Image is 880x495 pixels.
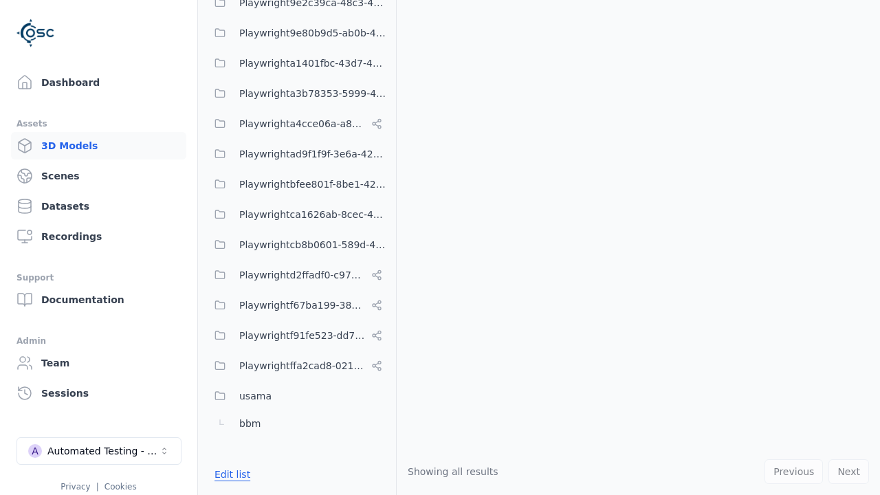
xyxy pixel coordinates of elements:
a: Cookies [104,482,137,492]
span: Showing all results [408,466,498,477]
a: Privacy [60,482,90,492]
a: Documentation [11,286,186,313]
span: Playwrightad9f1f9f-3e6a-4231-8f19-c506bf64a382 [239,146,388,162]
span: Playwrightd2ffadf0-c973-454c-8fcf-dadaeffcb802 [239,267,366,283]
a: Scenes [11,162,186,190]
a: Team [11,349,186,377]
div: Admin [16,333,181,349]
span: Playwrightcb8b0601-589d-49f8-b58f-63c169487e2c [239,236,388,253]
button: Playwrighta4cce06a-a8e6-4c0d-bfc1-93e8d78d750a [206,110,388,137]
div: A [28,444,42,458]
span: bbm [239,415,261,432]
button: Playwrightbfee801f-8be1-42a6-b774-94c49e43b650 [206,170,388,198]
span: Playwrighta1401fbc-43d7-48dd-a309-be935d99d708 [239,55,388,71]
a: Datasets [11,192,186,220]
button: Playwrighta3b78353-5999-46c5-9eab-70007203469a [206,80,388,107]
img: Logo [16,14,55,52]
button: Playwrightcb8b0601-589d-49f8-b58f-63c169487e2c [206,231,388,258]
button: Playwrightffa2cad8-0214-4c2f-a758-8e9593c5a37e [206,352,388,379]
span: Playwrightf91fe523-dd75-44f3-a953-451f6070cb42 [239,327,366,344]
button: Playwright9e80b9d5-ab0b-4e8f-a3de-da46b25b8298 [206,19,388,47]
button: bbm [206,410,388,437]
span: Playwrightffa2cad8-0214-4c2f-a758-8e9593c5a37e [239,357,366,374]
span: Playwrightbfee801f-8be1-42a6-b774-94c49e43b650 [239,176,388,192]
div: Assets [16,115,181,132]
button: Playwrighta1401fbc-43d7-48dd-a309-be935d99d708 [206,49,388,77]
button: Edit list [206,462,258,487]
a: Sessions [11,379,186,407]
div: Automated Testing - Playwright [47,444,159,458]
span: usama [239,388,272,404]
div: Support [16,269,181,286]
button: Playwrightd2ffadf0-c973-454c-8fcf-dadaeffcb802 [206,261,388,289]
button: usama [206,382,388,410]
span: | [96,482,99,492]
button: Select a workspace [16,437,181,465]
button: Playwrightf67ba199-386a-42d1-aebc-3b37e79c7296 [206,291,388,319]
a: Recordings [11,223,186,250]
button: Playwrightca1626ab-8cec-4ddc-b85a-2f9392fe08d1 [206,201,388,228]
span: Playwrightf67ba199-386a-42d1-aebc-3b37e79c7296 [239,297,366,313]
button: Playwrightad9f1f9f-3e6a-4231-8f19-c506bf64a382 [206,140,388,168]
a: Dashboard [11,69,186,96]
span: Playwrightca1626ab-8cec-4ddc-b85a-2f9392fe08d1 [239,206,388,223]
span: Playwright9e80b9d5-ab0b-4e8f-a3de-da46b25b8298 [239,25,388,41]
a: 3D Models [11,132,186,159]
button: Playwrightf91fe523-dd75-44f3-a953-451f6070cb42 [206,322,388,349]
span: Playwrighta4cce06a-a8e6-4c0d-bfc1-93e8d78d750a [239,115,366,132]
span: Playwrighta3b78353-5999-46c5-9eab-70007203469a [239,85,388,102]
